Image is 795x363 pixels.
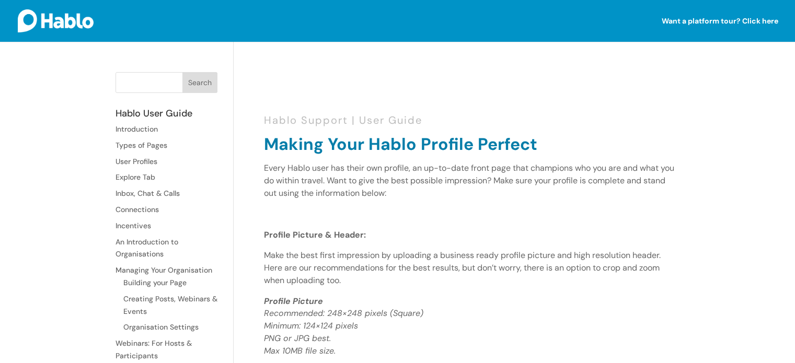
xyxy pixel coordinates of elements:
img: Hablo [18,9,94,32]
a: Organisation Settings [123,322,199,332]
a: Explore Tab [116,172,155,182]
span: Make the best first impression by uploading a business ready profile picture and high resolution ... [264,250,661,286]
a: Introduction [116,124,158,134]
a: Inbox, Chat & Calls [116,189,180,198]
a: Managing Your Organisation [116,265,212,275]
span: ut don’t worry, there is an option to crop and zoom when uploading too. [264,262,660,286]
a: Building your Page [123,278,187,287]
span: Recommended: 248×248 pixels (Square) [264,308,423,319]
span: Profile Picture [264,296,323,307]
p: Making Your Hablo Profile Perfect [264,138,679,151]
a: Types of Pages [116,140,167,150]
a: An Introduction to Organisations [116,237,178,259]
span: Minimum: 124×124 pixels [264,320,358,331]
h4: Hablo User Guide [116,109,217,123]
a: Connections [116,205,159,214]
span: Max 10MB file size. [264,345,336,356]
a: Webinars: For Hosts & Participants [116,338,192,360]
b: Profile Picture & Header: [264,229,366,240]
input: Search [182,72,217,93]
a: User Profiles [116,157,157,166]
a: Incentives [116,221,151,230]
span: Every Hablo user has their own profile, an up-to-date front page that champions who you are and w... [264,162,674,198]
a: Creating Posts, Webinars & Events [123,294,217,316]
p: Hablo Support | User Guide [264,114,679,127]
span: PNG or JPG best. [264,333,331,344]
a: Want a platform tour? Click here [662,17,778,42]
